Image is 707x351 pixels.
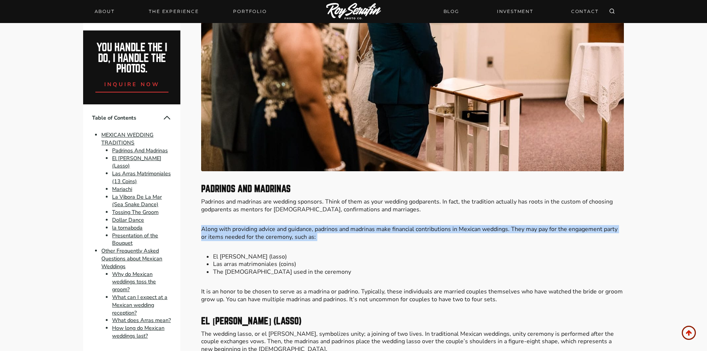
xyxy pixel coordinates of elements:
[90,6,271,17] nav: Primary Navigation
[201,225,623,241] p: Along with providing advice and guidance, padrinos and madrinas make financial contributions in M...
[112,324,164,339] a: How long do Mexican weddings last?
[112,224,143,231] a: la tornaboda
[112,293,167,316] a: What can I expect at a Mexican wedding reception?
[439,5,603,18] nav: Secondary Navigation
[112,193,162,208] a: La Vibora De La Mar (Sea Snake Dance)
[112,232,158,247] a: Presentation of the Bouquet
[229,6,271,17] a: Portfolio
[95,74,169,92] a: inquire now
[101,247,162,270] a: Other Frequently Asked Questions about Mexican Weddings
[112,270,156,293] a: Why do Mexican weddings toss the groom?
[112,216,144,224] a: Dollar Dance
[607,6,617,17] button: View Search Form
[213,253,623,261] li: El [PERSON_NAME] (lasso)
[213,260,623,268] li: Las arras matrimoniales (coins)
[112,170,171,185] a: Las Arras Matrimoniales (13 Coins)
[682,326,696,340] a: Scroll to top
[90,6,119,17] a: About
[201,184,291,194] strong: Padrinos And Madrinas
[112,155,161,170] a: El [PERSON_NAME] (Lasso)
[567,5,603,18] a: CONTACT
[439,5,464,18] a: BLOG
[492,5,538,18] a: INVESTMENT
[112,317,171,324] a: What does Arras mean?
[163,113,171,122] button: Collapse Table of Contents
[201,198,623,214] p: Padrinos and madrinas are wedding sponsors. Think of them as your wedding godparents. In fact, th...
[112,185,132,193] a: Mariachi
[83,104,180,349] nav: Table of Contents
[326,3,381,20] img: Logo of Roy Serafin Photo Co., featuring stylized text in white on a light background, representi...
[201,288,623,303] p: It is an honor to be chosen to serve as a madrina or padrino. Typically, these individuals are ma...
[104,81,160,88] span: inquire now
[144,6,203,17] a: THE EXPERIENCE
[101,131,153,146] a: MEXICAN WEDDING TRADITIONS
[213,268,623,276] li: The [DEMOGRAPHIC_DATA] used in the ceremony
[201,316,301,326] strong: El [PERSON_NAME] (Lasso)
[92,114,163,122] span: Table of Contents
[91,42,173,74] h2: You handle the i do, I handle the photos.
[112,147,168,154] a: Padrinos And Madrinas
[112,208,158,216] a: Tossing The Groom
